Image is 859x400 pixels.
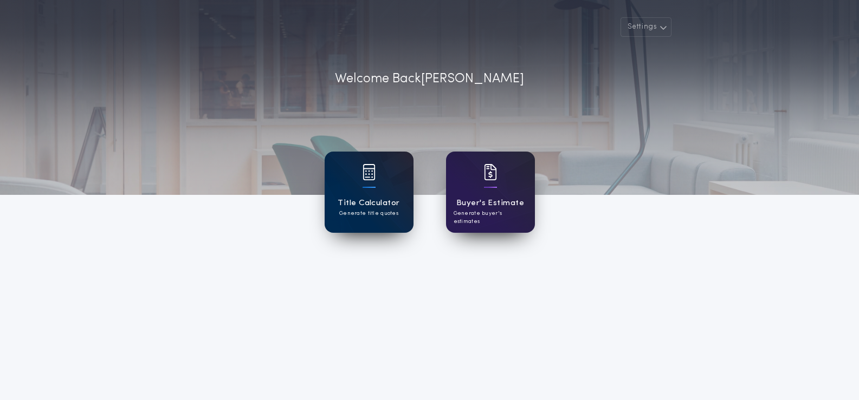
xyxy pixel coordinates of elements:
[335,69,524,89] p: Welcome Back [PERSON_NAME]
[456,197,524,209] h1: Buyer's Estimate
[339,209,398,218] p: Generate title quotes
[446,152,535,233] a: card iconBuyer's EstimateGenerate buyer's estimates
[621,17,671,37] button: Settings
[363,164,376,180] img: card icon
[484,164,497,180] img: card icon
[454,209,527,226] p: Generate buyer's estimates
[325,152,414,233] a: card iconTitle CalculatorGenerate title quotes
[338,197,399,209] h1: Title Calculator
